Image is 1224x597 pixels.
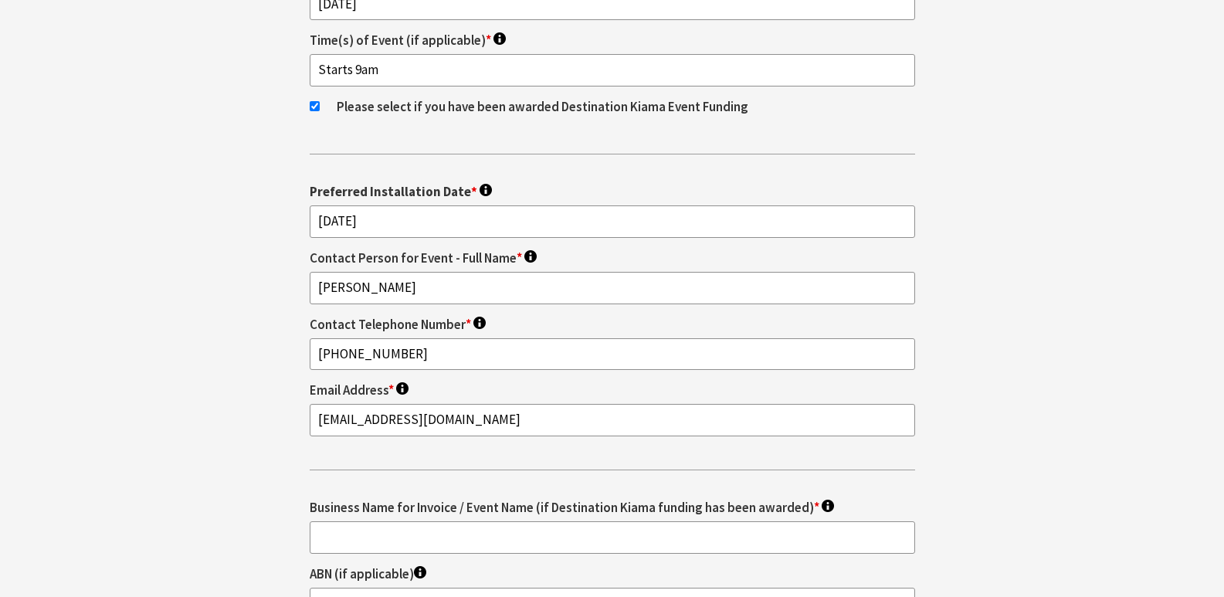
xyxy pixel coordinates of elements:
[310,32,506,49] label: Time(s) of Event (if applicable)
[310,382,409,399] label: Email Address
[337,97,748,117] label: Please select if you have been awarded Destination Kiama Event Funding
[310,565,426,582] label: ABN (if applicable)
[310,183,492,200] span: Preferred Installation Date
[310,249,537,266] label: Contact Person for Event - Full Name
[310,316,486,333] label: Contact Telephone Number
[310,499,834,516] label: Business Name for Invoice / Event Name (if Destination Kiama funding has been awarded)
